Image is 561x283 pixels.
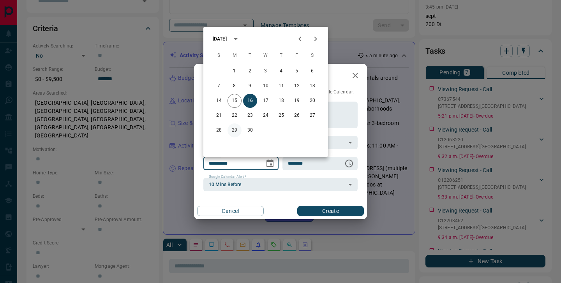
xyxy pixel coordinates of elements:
[212,123,226,137] button: 28
[274,79,288,93] button: 11
[209,174,246,179] label: Google Calendar Alert
[259,109,273,123] button: 24
[213,35,227,42] div: [DATE]
[305,79,319,93] button: 13
[228,64,242,78] button: 1
[274,94,288,108] button: 18
[297,206,364,216] button: Create
[305,64,319,78] button: 6
[274,109,288,123] button: 25
[290,79,304,93] button: 12
[243,123,257,137] button: 30
[308,31,323,47] button: Next month
[228,48,242,63] span: Monday
[292,31,308,47] button: Previous month
[228,94,242,108] button: 15
[209,153,219,158] label: Date
[305,94,319,108] button: 20
[259,94,273,108] button: 17
[274,64,288,78] button: 4
[212,48,226,63] span: Sunday
[212,79,226,93] button: 7
[243,79,257,93] button: 9
[305,48,319,63] span: Saturday
[194,64,247,89] h2: New Task
[341,156,357,171] button: Choose time, selected time is 6:00 AM
[259,79,273,93] button: 10
[274,48,288,63] span: Thursday
[243,109,257,123] button: 23
[229,32,242,46] button: calendar view is open, switch to year view
[228,123,242,137] button: 29
[290,94,304,108] button: 19
[243,94,257,108] button: 16
[290,109,304,123] button: 26
[262,156,278,171] button: Choose date, selected date is Sep 16, 2025
[203,178,358,191] div: 10 Mins Before
[243,48,257,63] span: Tuesday
[197,206,264,216] button: Cancel
[259,64,273,78] button: 3
[212,109,226,123] button: 21
[243,64,257,78] button: 2
[305,109,319,123] button: 27
[212,94,226,108] button: 14
[259,48,273,63] span: Wednesday
[290,48,304,63] span: Friday
[228,109,242,123] button: 22
[228,79,242,93] button: 8
[290,64,304,78] button: 5
[288,153,298,158] label: Time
